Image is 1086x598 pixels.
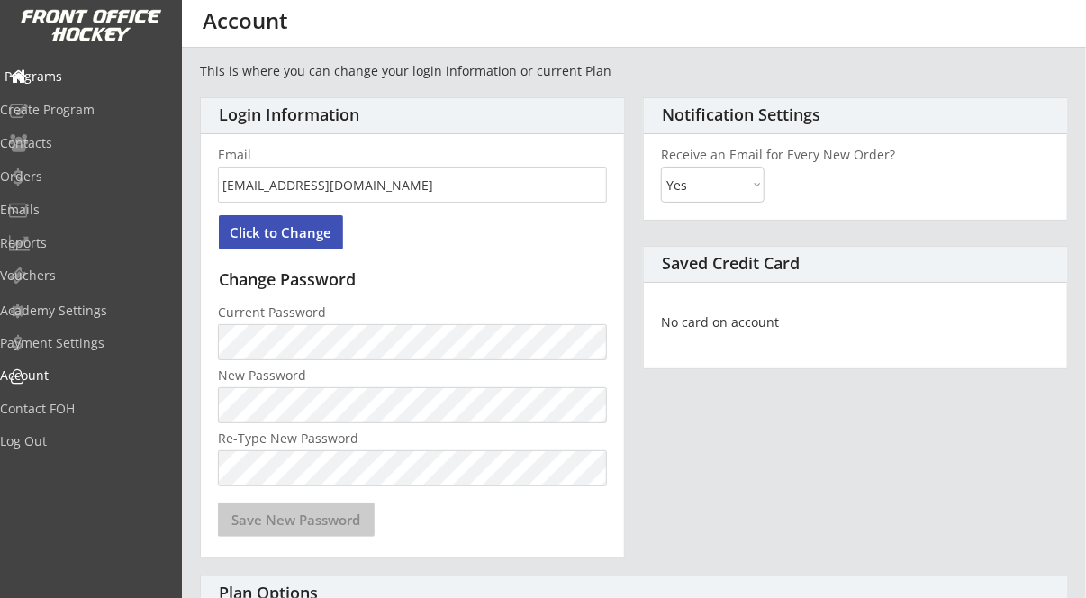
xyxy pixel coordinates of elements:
div: Notification Settings [662,105,919,125]
div: Saved Credit Card [662,254,919,274]
button: Save New Password [218,503,375,537]
button: Click to Change [219,215,343,249]
input: Email [218,167,607,203]
div: Email [218,149,607,161]
div: Re-Type New Password [218,432,607,445]
div: Change Password [219,270,607,290]
div: Login Information [219,105,475,125]
div: No card on account [661,313,1010,331]
div: Programs [5,70,167,83]
div: Receive an Email for Every New Order? [661,149,1050,161]
div: This is where you can change your login information or current Plan [200,62,1068,80]
div: Current Password [218,306,607,319]
div: New Password [218,369,607,382]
